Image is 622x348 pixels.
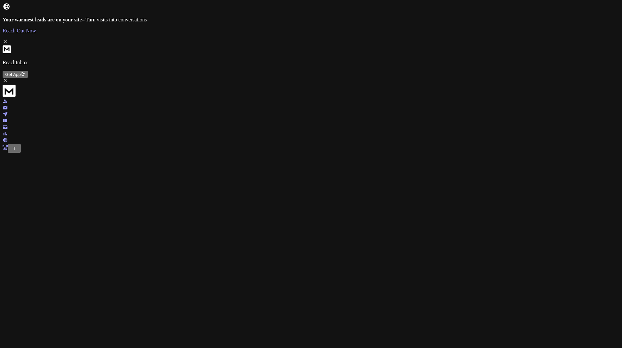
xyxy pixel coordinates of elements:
p: – Turn visits into conversations [3,17,619,23]
span: T [13,146,16,151]
a: Reach Out Now [3,28,619,34]
p: ReachInbox [3,60,619,66]
button: Get App [3,71,28,78]
button: T [8,144,21,153]
button: T [10,145,18,152]
strong: Your warmest leads are on your site [3,17,82,22]
img: logo [3,84,16,97]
